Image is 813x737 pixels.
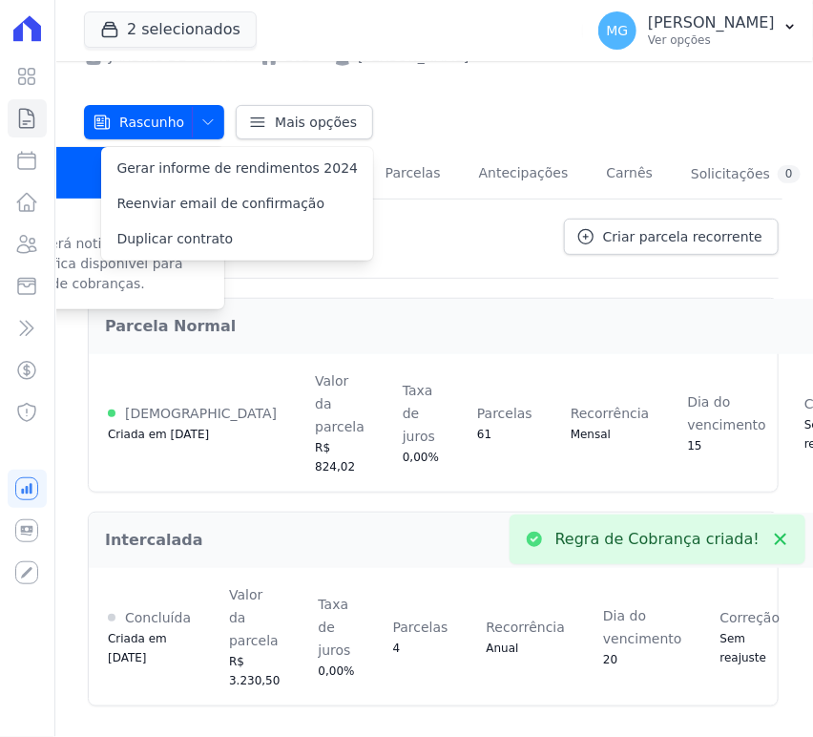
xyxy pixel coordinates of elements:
span: Sem reajuste [720,632,767,664]
span: Mensal [571,428,611,441]
span: Criada em [DATE] [108,428,209,441]
span: R$ 3.230,50 [229,655,280,687]
span: Dia do vencimento [603,608,682,646]
span: Valor da parcela [315,373,365,434]
button: Rascunho [84,105,224,139]
a: Mais opções [236,105,373,139]
button: 2 selecionados [84,11,257,48]
span: Parcelas [393,620,448,635]
a: Solicitações0 [687,150,804,200]
p: [PERSON_NAME] [648,13,775,32]
span: Taxa de juros [403,383,435,444]
a: Criar parcela recorrente [564,219,779,255]
a: Gerar informe de rendimentos 2024 [101,151,373,186]
span: Anual [487,642,519,655]
span: Correção [720,610,781,625]
span: 61 [477,428,491,441]
span: 15 [688,439,702,453]
span: [DEMOGRAPHIC_DATA] [125,406,277,421]
p: Regra de Cobrança criada! [555,530,760,549]
span: Criar parcela recorrente [603,227,762,246]
span: 20 [603,653,617,666]
div: 0 [778,165,801,183]
span: 4 [393,642,401,655]
a: Antecipações [475,150,573,200]
span: Parcelas [477,406,532,421]
a: Parcelas [382,150,445,200]
span: Dia do vencimento [688,394,767,432]
span: 0,00% [403,451,439,464]
div: Solicitações [691,165,801,183]
span: Mais opções [275,113,357,132]
span: Recorrência [487,620,566,635]
button: MG [PERSON_NAME] Ver opções [583,4,813,57]
a: Duplicar contrato [101,221,373,257]
a: Carnês [602,150,657,200]
span: R$ 824,02 [315,441,355,474]
p: Ver opções [648,32,775,48]
span: Criada em [DATE] [108,632,167,664]
span: Taxa de juros [318,597,350,658]
span: MG [607,24,629,37]
a: Reenviar email de confirmação [101,186,373,221]
span: Concluída [125,610,191,625]
span: Rascunho [93,105,184,139]
span: Recorrência [571,406,650,421]
span: 0,00% [318,664,354,678]
span: Valor da parcela [229,587,279,648]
